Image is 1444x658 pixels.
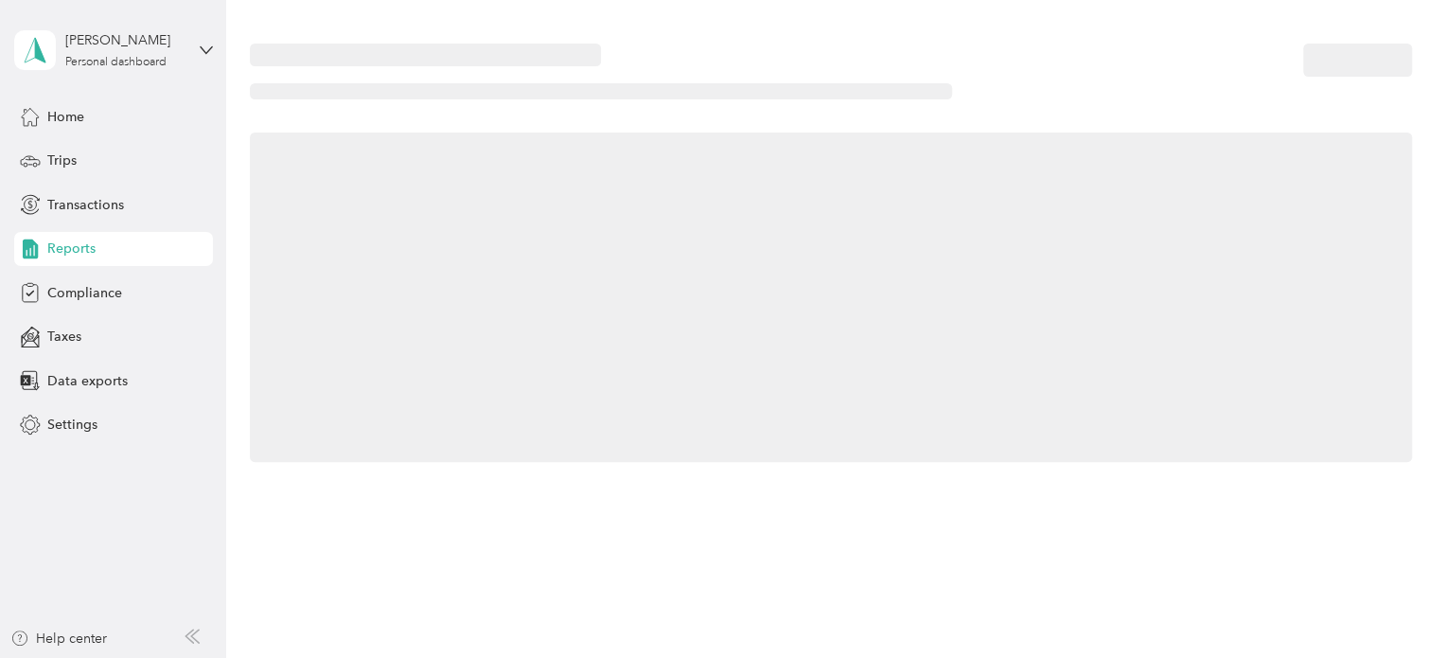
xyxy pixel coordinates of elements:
div: [PERSON_NAME] [65,30,184,50]
div: Personal dashboard [65,57,167,68]
span: Home [47,107,84,127]
span: Compliance [47,283,122,303]
iframe: Everlance-gr Chat Button Frame [1338,552,1444,658]
span: Taxes [47,327,81,347]
span: Trips [47,151,77,170]
span: Reports [47,239,96,258]
span: Settings [47,415,97,435]
span: Transactions [47,195,124,215]
span: Data exports [47,371,128,391]
button: Help center [10,629,107,649]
